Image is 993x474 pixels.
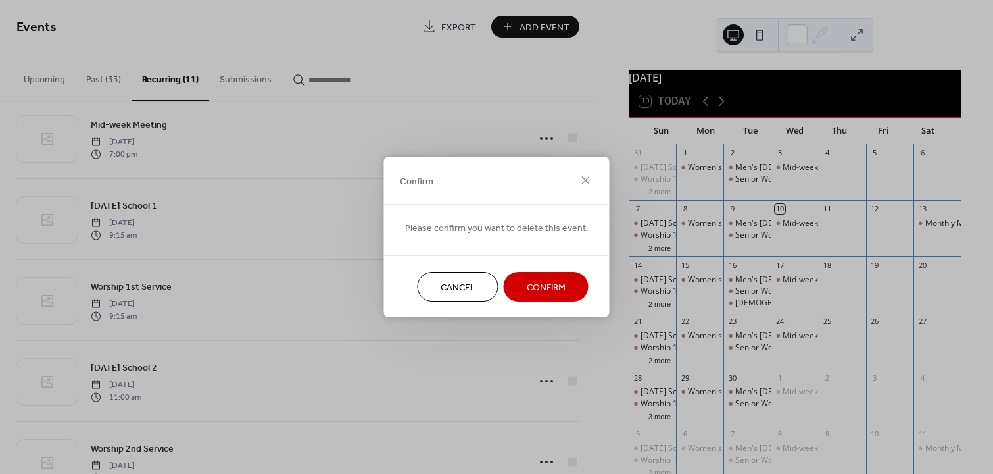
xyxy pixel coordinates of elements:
span: Cancel [441,281,475,295]
button: Confirm [504,272,589,302]
span: Confirm [400,174,433,188]
span: Please confirm you want to delete this event. [405,222,589,236]
button: Cancel [418,272,498,302]
span: Confirm [527,281,566,295]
